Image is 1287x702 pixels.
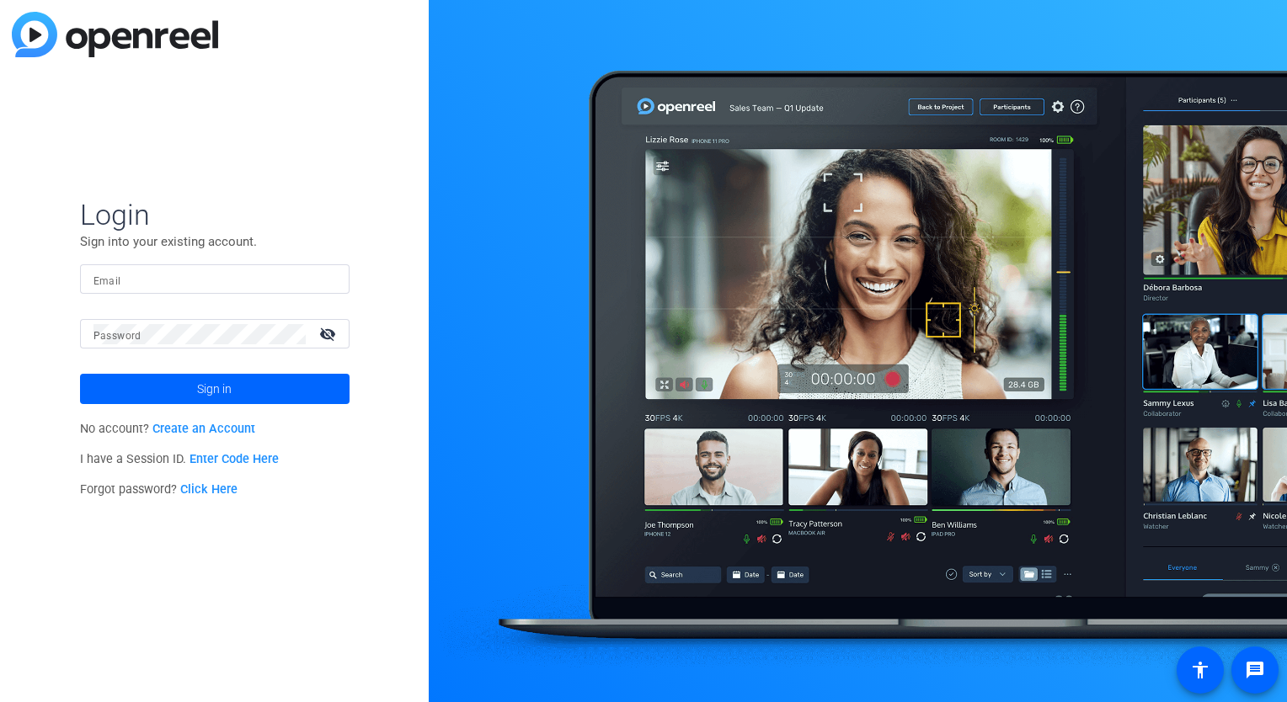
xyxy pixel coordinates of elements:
[1190,660,1210,680] mat-icon: accessibility
[180,482,238,497] a: Click Here
[80,452,280,466] span: I have a Session ID.
[152,422,255,436] a: Create an Account
[80,197,350,232] span: Login
[80,482,238,497] span: Forgot password?
[197,368,232,410] span: Sign in
[80,422,256,436] span: No account?
[93,330,142,342] mat-label: Password
[93,269,336,290] input: Enter Email Address
[190,452,279,466] a: Enter Code Here
[309,322,350,346] mat-icon: visibility_off
[12,12,218,57] img: blue-gradient.svg
[80,232,350,251] p: Sign into your existing account.
[93,275,121,287] mat-label: Email
[80,374,350,404] button: Sign in
[1245,660,1265,680] mat-icon: message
